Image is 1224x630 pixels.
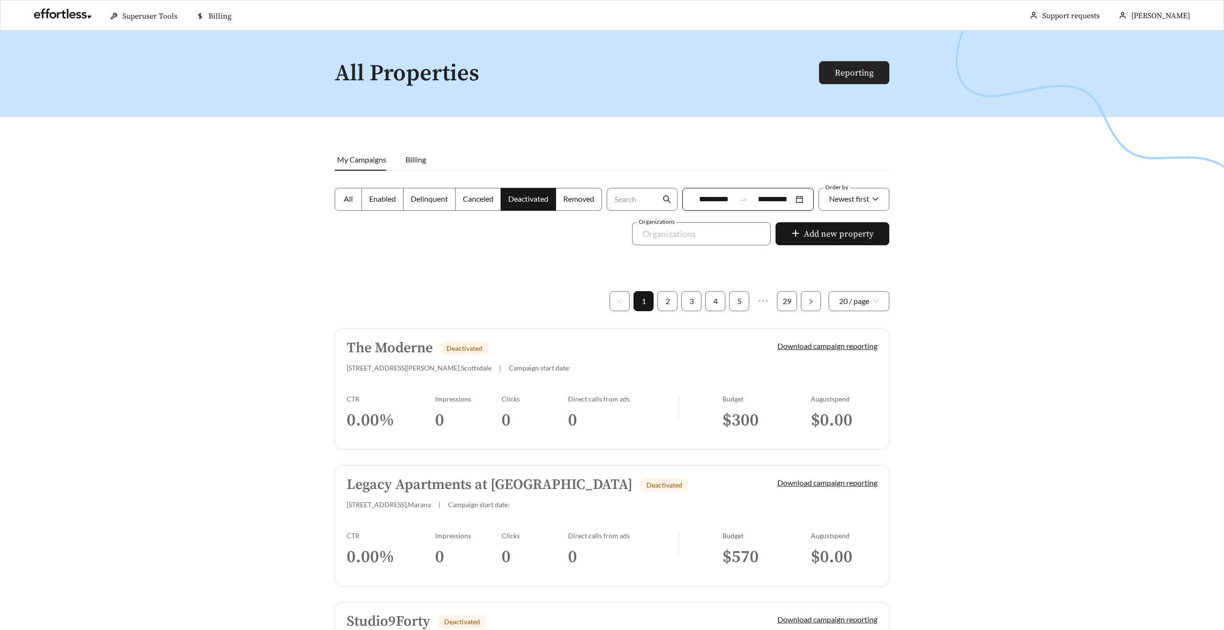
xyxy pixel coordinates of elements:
[347,395,435,403] div: CTR
[347,500,431,509] span: [STREET_ADDRESS] , Marana
[438,500,440,509] span: |
[435,532,502,540] div: Impressions
[657,291,678,311] li: 2
[502,532,568,540] div: Clicks
[435,410,502,431] h3: 0
[610,291,630,311] li: Previous Page
[1042,11,1100,21] a: Support requests
[801,291,821,311] li: Next Page
[563,194,594,203] span: Removed
[447,344,482,352] span: Deactivated
[829,291,889,311] div: Page Size
[208,11,231,21] span: Billing
[811,410,877,431] h3: $ 0.00
[819,61,889,84] button: Reporting
[682,292,701,311] a: 3
[729,291,749,311] li: 5
[678,532,679,554] img: line
[730,292,749,311] a: 5
[777,478,877,487] a: Download campaign reporting
[811,546,877,568] h3: $ 0.00
[502,410,568,431] h3: 0
[610,291,630,311] button: left
[347,614,430,630] h5: Studio9Forty
[811,395,877,403] div: August spend
[681,291,701,311] li: 3
[808,299,814,304] span: right
[646,481,682,489] span: Deactivated
[509,364,570,372] span: Campaign start date:
[663,195,671,204] span: search
[444,618,480,626] span: Deactivated
[502,395,568,403] div: Clicks
[753,291,773,311] span: •••
[811,532,877,540] div: August spend
[335,465,889,587] a: Legacy Apartments at [GEOGRAPHIC_DATA]Deactivated[STREET_ADDRESS],Marana|Campaign start date:Down...
[835,67,874,78] a: Reporting
[499,364,501,372] span: |
[347,532,435,540] div: CTR
[347,477,633,493] h5: Legacy Apartments at [GEOGRAPHIC_DATA]
[568,532,678,540] div: Direct calls from ads
[777,292,797,311] a: 29
[722,546,811,568] h3: $ 570
[344,194,353,203] span: All
[347,364,492,372] span: [STREET_ADDRESS][PERSON_NAME] , Scottsdale
[369,194,396,203] span: Enabled
[829,194,869,203] span: Newest first
[435,546,502,568] h3: 0
[634,291,654,311] li: 1
[722,410,811,431] h3: $ 300
[722,532,811,540] div: Budget
[347,410,435,431] h3: 0.00 %
[448,500,510,509] span: Campaign start date:
[776,222,889,245] button: plusAdd new property
[502,546,568,568] h3: 0
[658,292,677,311] a: 2
[122,11,177,21] span: Superuser Tools
[706,292,725,311] a: 4
[463,194,493,203] span: Canceled
[839,292,879,311] span: 20 / page
[801,291,821,311] button: right
[678,395,679,418] img: line
[405,155,426,164] span: Billing
[791,229,800,239] span: plus
[804,228,874,240] span: Add new property
[347,340,433,356] h5: The Moderne
[617,299,623,304] span: left
[777,291,797,311] li: 29
[705,291,725,311] li: 4
[634,292,653,311] a: 1
[739,195,748,204] span: to
[508,194,548,203] span: Deactivated
[777,341,877,350] a: Download campaign reporting
[435,395,502,403] div: Impressions
[335,328,889,450] a: The ModerneDeactivated[STREET_ADDRESS][PERSON_NAME],Scottsdale|Campaign start date:Download campa...
[1131,11,1190,21] span: [PERSON_NAME]
[568,410,678,431] h3: 0
[722,395,811,403] div: Budget
[777,615,877,624] a: Download campaign reporting
[411,194,448,203] span: Delinquent
[347,546,435,568] h3: 0.00 %
[739,195,748,204] span: swap-right
[568,546,678,568] h3: 0
[568,395,678,403] div: Direct calls from ads
[753,291,773,311] li: Next 5 Pages
[337,155,386,164] span: My Campaigns
[335,61,820,87] h1: All Properties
